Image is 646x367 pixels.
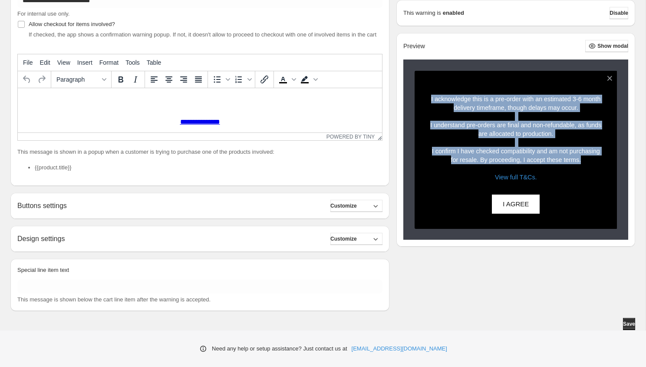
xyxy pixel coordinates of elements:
[176,72,191,87] button: Align right
[403,43,425,50] h2: Preview
[17,148,382,156] p: This message is shown in a popup when a customer is trying to purchase one of the products involved:
[330,235,357,242] span: Customize
[17,267,69,273] span: Special line item text
[610,7,628,19] button: Disable
[34,72,49,87] button: Redo
[56,76,99,83] span: Paragraph
[430,122,601,137] span: I understand pre-orders are final and non-refundable, as funds are allocated to production.
[113,72,128,87] button: Bold
[623,318,635,330] button: Save
[330,233,382,245] button: Customize
[443,9,464,17] strong: enabled
[330,202,357,209] span: Customize
[585,40,628,52] button: Show modal
[431,96,600,111] span: I acknowledge this is a pre-order with an estimated 3-6 month delivery timeframe, though delays m...
[125,59,140,66] span: Tools
[57,59,70,66] span: View
[17,235,65,243] h2: Design settings
[210,72,231,87] div: Bullet list
[128,72,143,87] button: Italic
[147,72,161,87] button: Align left
[623,321,635,327] span: Save
[17,202,67,210] h2: Buttons settings
[53,72,109,87] button: Formats
[610,10,628,17] span: Disable
[17,10,69,17] span: For internal use only.
[432,148,600,163] span: I confirm I have checked compatibility and am not purchasing for resale. By proceeding, I accept ...
[99,59,119,66] span: Format
[40,59,50,66] span: Edit
[403,9,441,17] p: This warning is
[257,72,272,87] button: Insert/edit link
[191,72,206,87] button: Justify
[492,195,540,214] button: I AGREE
[375,133,382,140] div: Resize
[20,72,34,87] button: Undo
[330,200,382,212] button: Customize
[77,59,92,66] span: Insert
[297,72,319,87] div: Background color
[326,134,375,140] a: Powered by Tiny
[161,72,176,87] button: Align center
[352,344,447,353] a: [EMAIL_ADDRESS][DOMAIN_NAME]
[29,21,115,27] span: Allow checkout for items involved?
[495,174,537,181] a: View full T&Cs.
[147,59,161,66] span: Table
[231,72,253,87] div: Numbered list
[276,72,297,87] div: Text color
[23,59,33,66] span: File
[17,296,211,303] span: This message is shown below the cart line item after the warning is accepted.
[597,43,628,50] span: Show modal
[35,163,382,172] li: {{product.title}}
[29,31,376,38] span: If checked, the app shows a confirmation warning popup. If not, it doesn't allow to proceed to ch...
[18,88,382,132] iframe: Rich Text Area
